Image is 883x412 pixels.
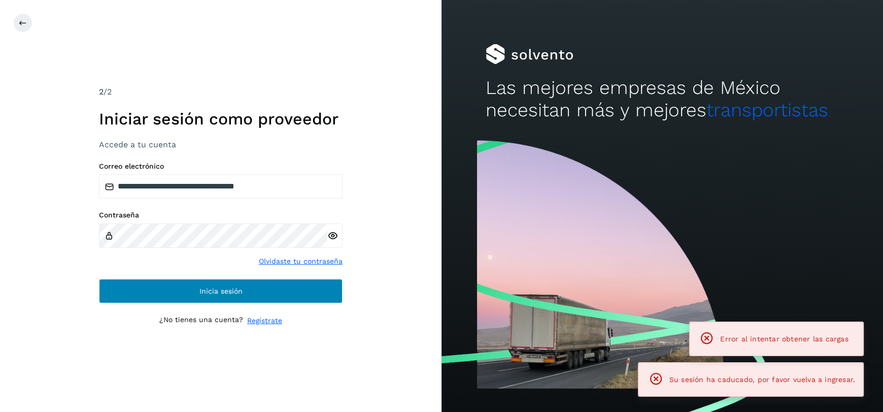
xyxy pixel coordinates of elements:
h2: Las mejores empresas de México necesitan más y mejores [486,77,839,122]
h1: Iniciar sesión como proveedor [99,109,343,129]
a: Regístrate [247,315,282,326]
label: Correo electrónico [99,162,343,171]
button: Inicia sesión [99,279,343,303]
p: ¿No tienes una cuenta? [159,315,243,326]
span: Error al intentar obtener las cargas [720,335,848,343]
span: Inicia sesión [199,288,243,295]
a: Olvidaste tu contraseña [259,256,343,267]
h3: Accede a tu cuenta [99,140,343,149]
span: Su sesión ha caducado, por favor vuelva a ingresar. [669,375,855,384]
span: 2 [99,87,104,97]
label: Contraseña [99,211,343,219]
span: transportistas [706,99,828,121]
div: /2 [99,86,343,98]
